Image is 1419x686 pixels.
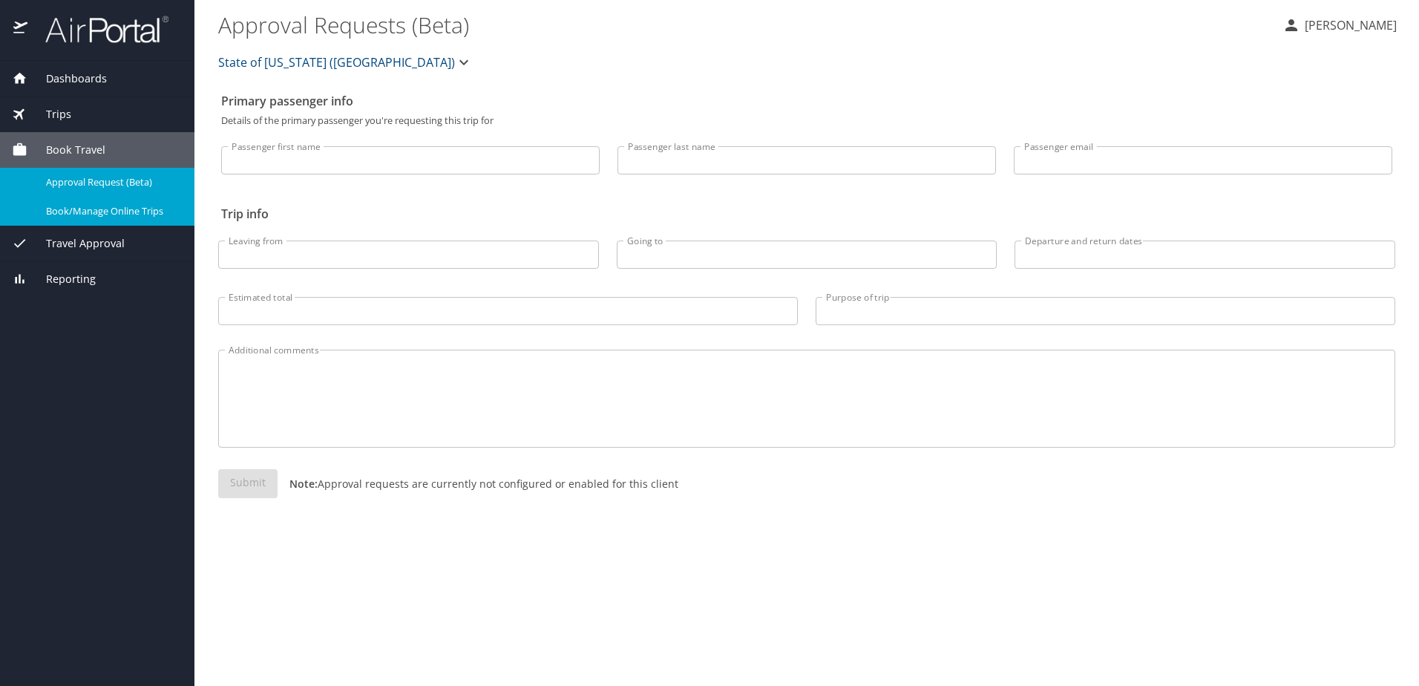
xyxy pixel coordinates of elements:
[289,477,318,491] strong: Note:
[13,15,29,44] img: icon-airportal.png
[221,202,1392,226] h2: Trip info
[278,476,678,491] p: Approval requests are currently not configured or enabled for this client
[1277,12,1403,39] button: [PERSON_NAME]
[221,89,1392,113] h2: Primary passenger info
[29,15,168,44] img: airportal-logo.png
[46,204,177,218] span: Book/Manage Online Trips
[218,1,1271,48] h1: Approval Requests (Beta)
[27,235,125,252] span: Travel Approval
[212,48,479,77] button: State of [US_STATE] ([GEOGRAPHIC_DATA])
[27,106,71,122] span: Trips
[1300,16,1397,34] p: [PERSON_NAME]
[27,271,96,287] span: Reporting
[27,142,105,158] span: Book Travel
[46,175,177,189] span: Approval Request (Beta)
[218,52,455,73] span: State of [US_STATE] ([GEOGRAPHIC_DATA])
[221,116,1392,125] p: Details of the primary passenger you're requesting this trip for
[27,71,107,87] span: Dashboards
